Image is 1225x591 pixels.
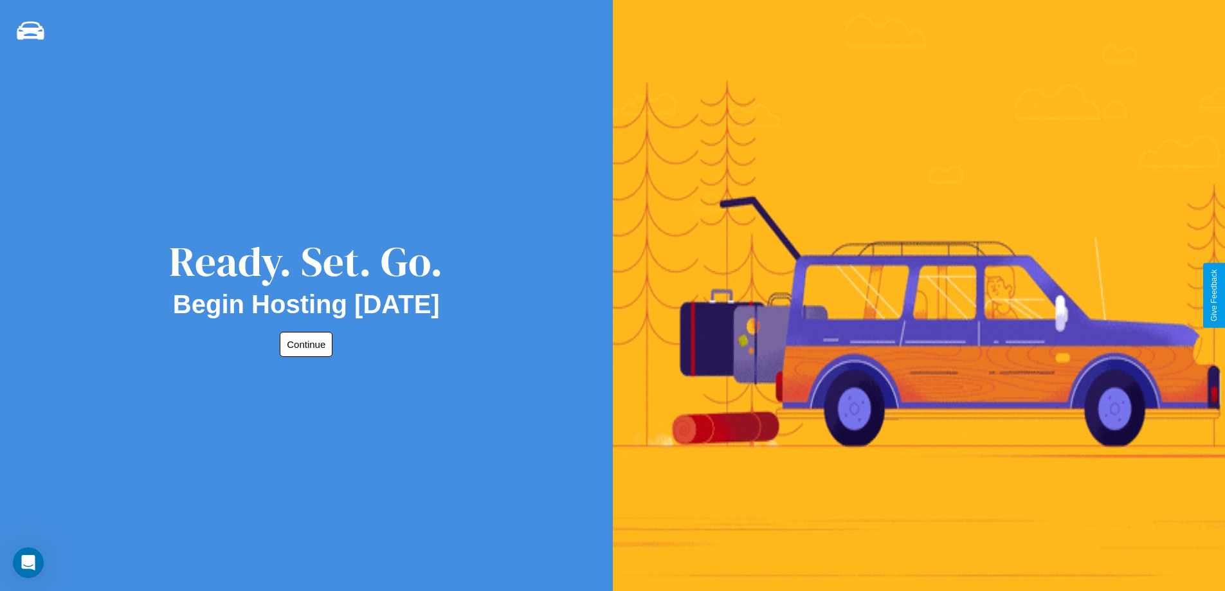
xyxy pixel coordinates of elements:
div: Give Feedback [1210,269,1219,322]
button: Continue [280,332,332,357]
div: Ready. Set. Go. [169,233,443,290]
iframe: Intercom live chat [13,547,44,578]
h2: Begin Hosting [DATE] [173,290,440,319]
